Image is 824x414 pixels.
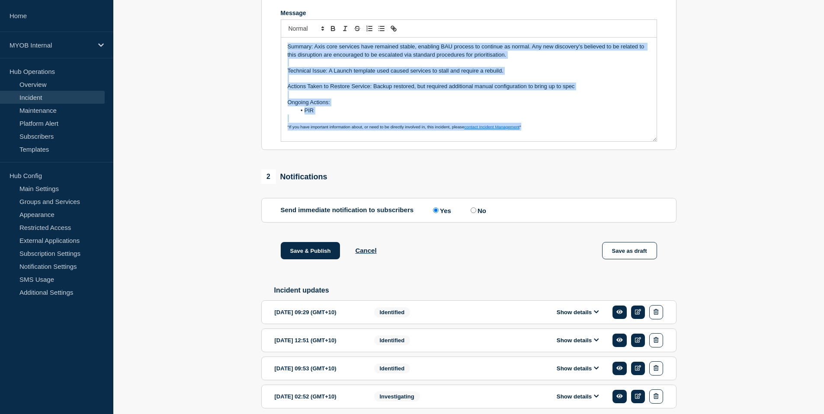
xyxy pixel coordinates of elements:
button: Toggle bulleted list [375,23,388,34]
div: [DATE] 12:51 (GMT+10) [275,333,361,347]
div: [DATE] 02:52 (GMT+10) [275,389,361,404]
input: Yes [433,207,439,213]
div: [DATE] 09:29 (GMT+10) [275,305,361,319]
button: Toggle ordered list [363,23,375,34]
a: contact Incident Management [464,124,519,129]
span: 2 [261,169,276,184]
button: Toggle strikethrough text [351,23,363,34]
button: Show details [554,309,602,316]
button: Save & Publish [281,242,340,259]
button: Show details [554,337,602,344]
div: Message [281,10,657,16]
button: Show details [554,393,602,400]
h2: Incident updates [274,287,677,294]
button: Toggle link [388,23,400,34]
span: Identified [374,335,410,345]
button: Cancel [355,247,376,254]
p: Technical Issue: A Launch template used caused services to stall and require a rebuild. [288,67,650,75]
span: Font size [285,23,327,34]
div: Send immediate notification to subscribers [281,206,657,214]
p: Ongoing Actions: [288,99,650,106]
li: PIR [296,107,650,115]
div: Notifications [261,169,327,184]
p: MYOB Internal [10,41,93,49]
label: Yes [431,206,451,214]
span: "If you have important information about, or need to be directly involved in, this incident, please [288,124,465,129]
p: Send immediate notification to subscribers [281,206,414,214]
input: No [471,207,476,213]
label: No [468,206,486,214]
span: " [519,124,521,129]
span: Identified [374,307,410,317]
span: Identified [374,363,410,373]
button: Toggle italic text [339,23,351,34]
button: Toggle bold text [327,23,339,34]
div: Message [281,38,657,141]
button: Show details [554,365,602,372]
button: Save as draft [602,242,657,259]
div: [DATE] 09:53 (GMT+10) [275,361,361,376]
p: Actions Taken to Restore Service: Backup restored, but required additional manual configuration t... [288,83,650,90]
span: Investigating [374,392,420,401]
p: Summary: Axis core services have remained stable, enabling BAU process to continue as normal. Any... [288,43,650,59]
